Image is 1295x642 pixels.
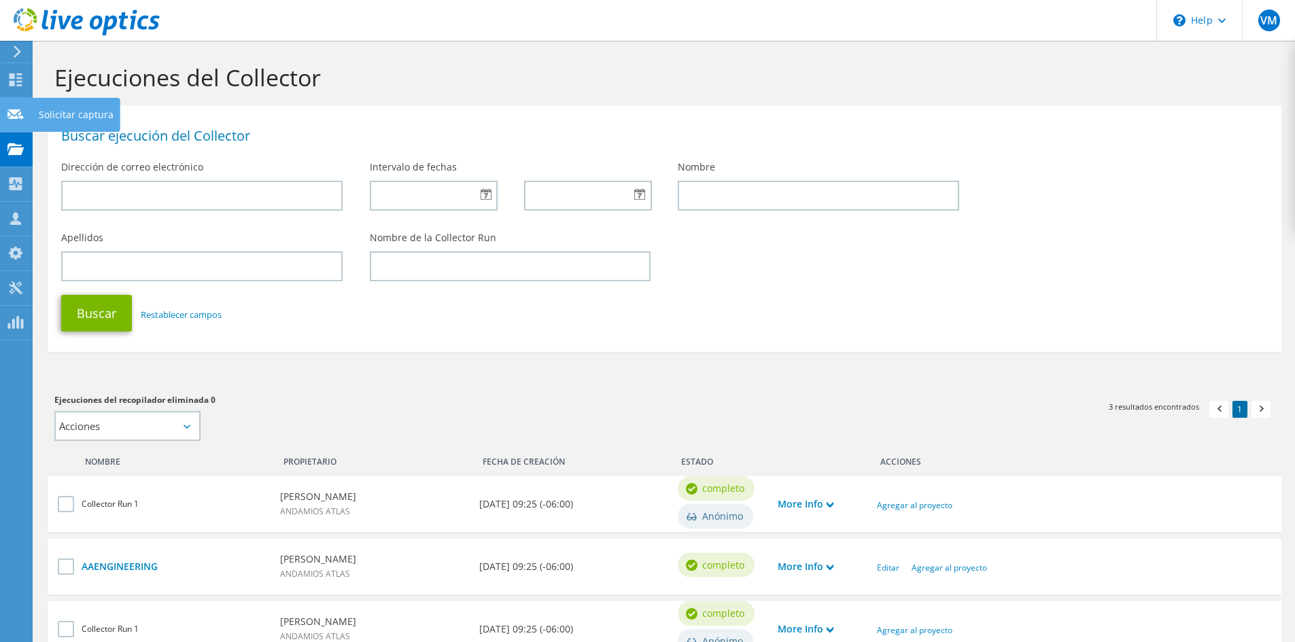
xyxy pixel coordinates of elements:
div: Propietario [273,448,472,469]
span: completo [702,558,744,573]
b: [PERSON_NAME] [280,552,356,567]
a: 1 [1232,401,1247,418]
h3: Ejecuciones del recopilador eliminada 0 [54,393,651,408]
div: Collector Run 1 [82,622,266,637]
label: Intervalo de fechas [370,160,457,174]
b: [DATE] 09:25 (-06:00) [479,559,573,574]
div: Estado [671,448,770,469]
button: Buscar [61,295,132,332]
span: ANDAMIOS ATLAS [280,568,350,579]
span: completo [702,481,744,496]
label: Dirección de correo electrónico [61,160,203,174]
div: Nombre [75,448,273,469]
b: [PERSON_NAME] [280,489,356,504]
a: Agregar al proyecto [877,624,952,636]
a: Agregar al proyecto [877,499,952,511]
a: More Info [778,622,833,637]
b: [DATE] 09:25 (-06:00) [479,497,573,512]
div: Fecha de creación [472,448,671,469]
span: VM [1258,10,1280,31]
svg: \n [1173,14,1186,26]
div: Solicitar captura [32,98,120,132]
a: Restablecer campos [141,308,222,321]
span: ANDAMIOS ATLAS [280,630,350,642]
span: completo [702,606,744,621]
h1: Buscar ejecución del Collector [61,129,1261,143]
div: Acciones [870,448,1268,469]
h1: Ejecuciones del Collector [54,63,1268,92]
label: Nombre [678,160,715,174]
label: Nombre de la Collector Run [370,231,496,245]
span: 3 resultados encontrados [1109,401,1199,412]
a: Editar [877,562,899,573]
span: Anónimo [702,509,743,524]
b: [DATE] 09:25 (-06:00) [479,622,573,637]
b: [PERSON_NAME] [280,614,356,629]
label: Apellidos [61,231,103,245]
a: AAENGINEERING [82,559,266,574]
a: More Info [778,497,833,512]
div: Collector Run 1 [82,497,266,512]
a: Agregar al proyecto [912,562,987,573]
span: ANDAMIOS ATLAS [280,505,350,517]
a: More Info [778,559,833,574]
